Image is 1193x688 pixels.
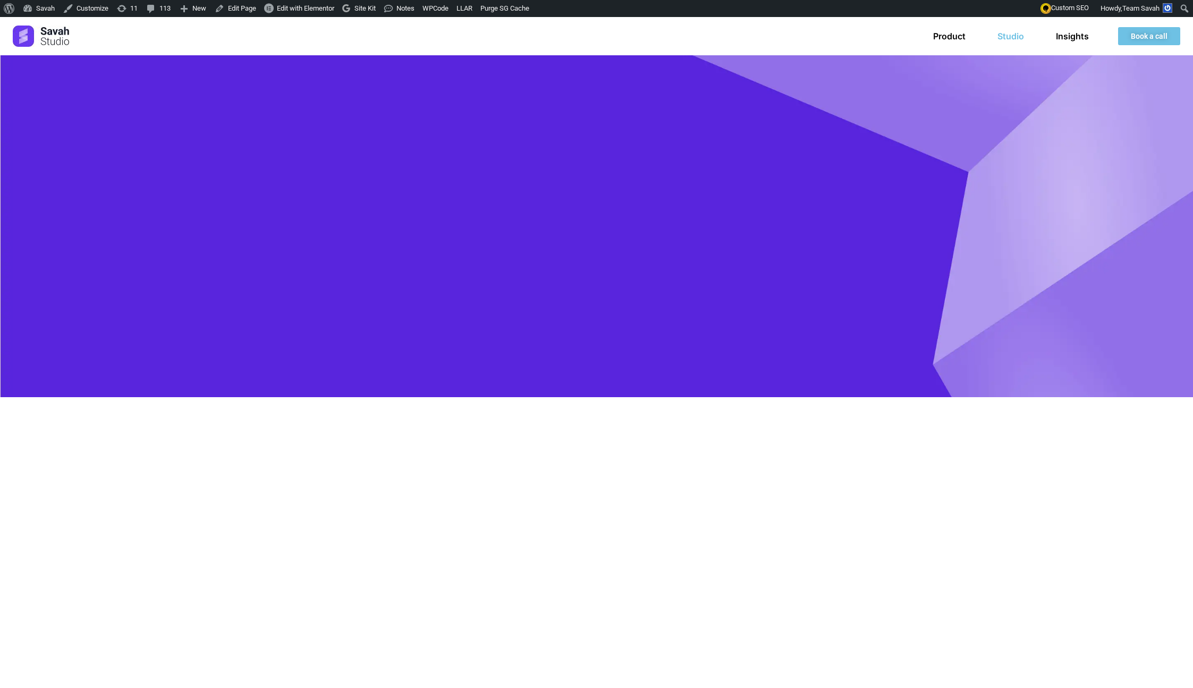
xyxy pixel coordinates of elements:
[354,4,376,12] span: Site Kit
[1131,32,1167,40] span: Book a call
[1122,4,1160,12] span: Team Savah
[1118,27,1180,45] a: Book a call
[933,31,966,41] a: Product
[997,31,1024,41] a: Studio
[933,31,1089,41] nav: Menu
[1056,31,1089,41] a: Insights
[277,4,334,12] span: Edit with Elementor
